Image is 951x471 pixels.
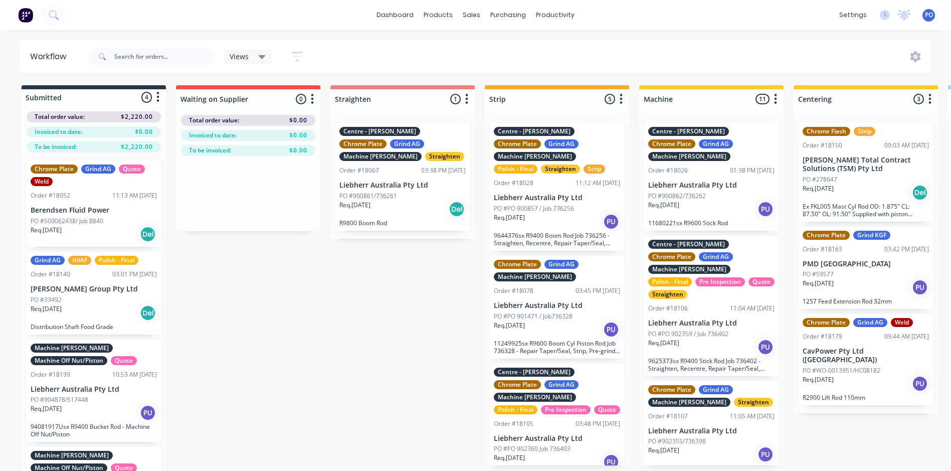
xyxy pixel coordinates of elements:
div: Chrome PlateGrind AGQuoteWeldOrder #1805211:13 AM [DATE]Berendsen Fluid PowerPO #509062438/ Job 8... [27,161,161,247]
div: Order #18179 [803,332,842,341]
span: $2,220.00 [121,142,153,151]
div: Polish - Final [648,277,692,286]
div: Strip [584,165,605,174]
div: Grind AG [81,165,115,174]
div: Order #18105 [494,419,533,428]
div: Order #18140 [31,270,70,279]
p: Req. [DATE] [31,404,62,413]
div: PU [757,446,774,462]
span: $0.00 [289,116,307,125]
div: Order #18052 [31,191,70,200]
div: Del [912,185,928,201]
div: 09:03 AM [DATE] [884,141,929,150]
div: Order #18107 [648,412,688,421]
div: PU [757,339,774,355]
a: dashboard [371,8,419,23]
div: Machine Off Nut/Piston [31,356,107,365]
p: [PERSON_NAME] Group Pty Ltd [31,285,157,293]
span: Total order value: [35,112,85,121]
div: Grind AG [31,256,65,265]
div: Centre - [PERSON_NAME] [339,127,420,136]
div: 01:38 PM [DATE] [730,166,775,175]
div: Chrome PlateGrind AGMachine [PERSON_NAME]Order #1807803:45 PM [DATE]Liebherr Australia Pty LtdPO ... [490,256,624,359]
div: purchasing [485,8,531,23]
div: Centre - [PERSON_NAME] [494,127,575,136]
div: Machine [PERSON_NAME] [648,398,730,407]
div: Grind AG [544,139,579,148]
div: PU [603,454,619,470]
p: Liebherr Australia Pty Ltd [494,434,620,443]
span: $0.00 [289,131,307,140]
p: CavPower Pty Ltd ([GEOGRAPHIC_DATA]) [803,347,929,364]
div: Chrome Plate [494,139,541,148]
div: Machine [PERSON_NAME] [648,152,730,161]
div: 11:12 AM [DATE] [576,179,620,188]
p: Berendsen Fluid Power [31,206,157,215]
p: 9644376sx R9400 Boom Rod Job 736256 - Straighten, Recentre, Repair Taper/Seal, Strip, Pre-grind, ... [494,232,620,247]
span: PO [925,11,933,20]
div: Order #18026 [648,166,688,175]
div: Chrome Plate [339,139,387,148]
div: Polish - Final [494,165,537,174]
div: Machine [PERSON_NAME] [31,344,113,353]
p: PMD [GEOGRAPHIC_DATA] [803,260,929,268]
p: PO #PO 901471 / Job736328 [494,312,573,321]
div: Chrome Plate [648,385,695,394]
p: PO #902355/736398 [648,437,706,446]
p: PO #509062438/ Job 8840 [31,217,103,226]
span: Total order value: [189,116,239,125]
img: Factory [18,8,33,23]
div: Pre Inspection [541,405,591,414]
div: Del [140,305,156,321]
p: PO #900862/736262 [648,192,706,201]
div: Chrome Plate [31,165,78,174]
div: 03:38 PM [DATE] [421,166,466,175]
div: Order #18028 [494,179,533,188]
p: Ex FKL005 Mast Cyl Rod OD: 1.875" CL: 87.50" OL: 91.50" Supplied with piston attached. SOW: Strip... [803,203,929,218]
span: Invoiced to date: [189,131,237,140]
div: Polish - Final [95,256,138,265]
div: Del [140,226,156,242]
div: Grind KGF [853,231,890,240]
p: Liebherr Australia Pty Ltd [648,181,775,190]
div: Machine [PERSON_NAME] [494,272,576,281]
div: 09:44 AM [DATE] [884,332,929,341]
span: $0.00 [135,127,153,136]
div: Centre - [PERSON_NAME] [648,240,729,249]
div: Order #18106 [648,304,688,313]
p: Req. [DATE] [648,446,679,455]
p: PO #PO 902360 Job 736403 [494,444,570,453]
div: Order #18067 [339,166,379,175]
div: Centre - [PERSON_NAME]Chrome PlateGrind AGMachine [PERSON_NAME]Polish - FinalPre InspectionQuoteS... [644,236,779,376]
div: PU [140,405,156,421]
div: Grind AG [699,385,733,394]
div: Order #18150 [803,141,842,150]
div: 03:01 PM [DATE] [112,270,157,279]
p: Distribution Shaft Food Grade [31,323,157,331]
div: Grind AG [699,139,733,148]
div: Grind AG [390,139,424,148]
p: R9800 Boom Rod [339,219,466,227]
p: 94081917Usx R9400 Bucket Rod - Machine Off Nut/Piston [31,423,157,438]
div: Chrome FlashStripOrder #1815009:03 AM [DATE][PERSON_NAME] Total Contract Solutions (TSM) Pty LtdP... [799,123,933,222]
p: PO #WO-0013951/HC08182 [803,366,880,375]
p: Req. [DATE] [31,226,62,235]
p: Liebherr Australia Pty Ltd [648,319,775,328]
div: Del [449,201,465,217]
div: 03:48 PM [DATE] [576,419,620,428]
p: 1257 Feed Extension Rod 32mm [803,297,929,305]
div: Chrome Plate [648,252,695,261]
span: To be invoiced: [189,146,231,155]
div: Weld [891,318,913,327]
div: Machine [PERSON_NAME] [31,451,113,460]
p: Liebherr Australia Pty Ltd [648,427,775,435]
div: 03:42 PM [DATE] [884,245,929,254]
div: Machine [PERSON_NAME] [494,152,576,161]
p: Liebherr Australia Pty Ltd [494,301,620,310]
div: Pre Inspection [695,277,745,286]
div: Straighten [734,398,773,407]
div: Chrome Flash [803,127,850,136]
p: 9625373sx R9400 Stick Rod Job 736402 - Straighten, Recentre, Repair Taper/Seal, Strip, Pre-grind,... [648,357,775,372]
div: 11:04 AM [DATE] [730,304,775,313]
p: Liebherr Australia Pty Ltd [339,181,466,190]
